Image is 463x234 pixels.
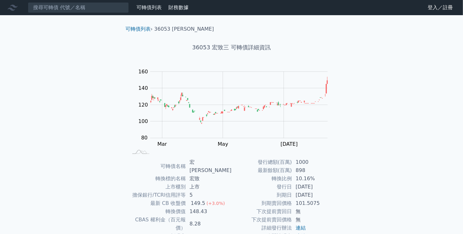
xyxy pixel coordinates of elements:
[292,191,335,199] td: [DATE]
[231,158,292,166] td: 發行總額(百萬)
[231,199,292,207] td: 到期賣回價格
[168,4,189,10] a: 財務數據
[292,216,335,224] td: 無
[125,26,151,32] a: 可轉債列表
[138,102,148,108] tspan: 120
[292,175,335,183] td: 10.16%
[292,158,335,166] td: 1000
[231,216,292,224] td: 下次提前賣回價格
[292,183,335,191] td: [DATE]
[154,25,214,33] li: 36053 [PERSON_NAME]
[281,141,298,147] tspan: [DATE]
[128,207,186,216] td: 轉換價值
[186,191,231,199] td: 5
[231,175,292,183] td: 轉換比例
[207,201,225,206] span: (+3.0%)
[231,207,292,216] td: 下次提前賣回日
[125,25,153,33] li: ›
[136,4,162,10] a: 可轉債列表
[189,199,207,207] div: 149.5
[231,166,292,175] td: 最新餘額(百萬)
[218,141,228,147] tspan: May
[231,183,292,191] td: 發行日
[138,69,148,75] tspan: 160
[128,191,186,199] td: 擔保銀行/TCRI信用評等
[138,118,148,124] tspan: 100
[296,225,306,231] a: 連結
[141,135,147,141] tspan: 80
[292,199,335,207] td: 101.5075
[186,175,231,183] td: 宏致
[28,2,129,13] input: 搜尋可轉債 代號／名稱
[128,158,186,175] td: 可轉債名稱
[138,85,148,91] tspan: 140
[186,158,231,175] td: 宏[PERSON_NAME]
[128,199,186,207] td: 最新 CB 收盤價
[128,183,186,191] td: 上市櫃別
[186,207,231,216] td: 148.43
[186,183,231,191] td: 上市
[423,3,458,13] a: 登入／註冊
[128,216,186,232] td: CBAS 權利金（百元報價）
[231,224,292,232] td: 詳細發行辦法
[128,175,186,183] td: 轉換標的名稱
[120,43,343,52] h1: 36053 宏致三 可轉債詳細資訊
[186,216,231,232] td: 8.28
[292,166,335,175] td: 898
[292,207,335,216] td: 無
[135,69,337,160] g: Chart
[158,141,167,147] tspan: Mar
[231,191,292,199] td: 到期日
